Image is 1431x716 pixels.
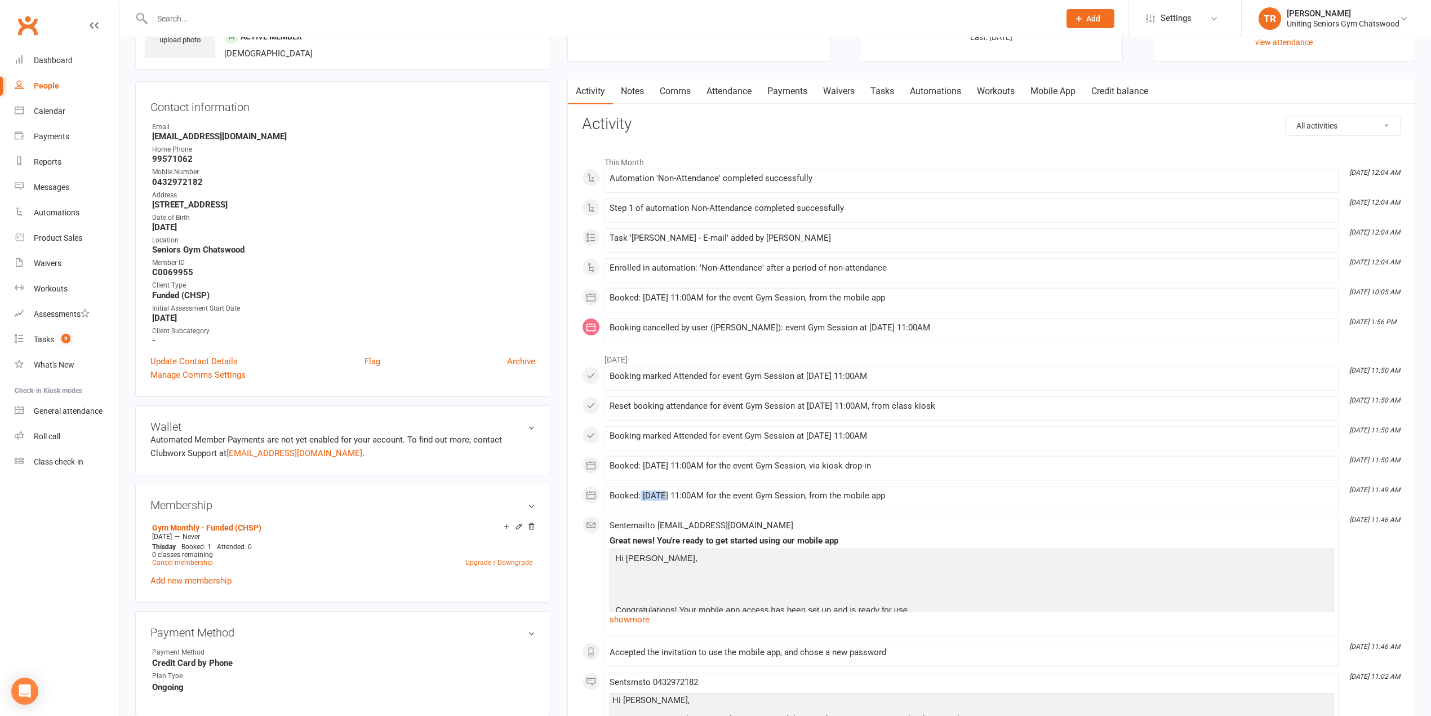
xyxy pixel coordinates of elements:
[15,449,119,475] a: Class kiosk mode
[152,177,535,187] strong: 0432972182
[152,647,245,658] div: Payment Method
[34,157,61,166] div: Reports
[152,559,213,567] a: Cancel membership
[34,208,79,217] div: Automations
[610,461,1334,471] div: Booked: [DATE] 11:00AM for the event Gym Session, via kiosk drop-in
[1349,258,1400,266] i: [DATE] 12:04 AM
[15,200,119,226] a: Automations
[226,448,362,458] a: [EMAIL_ADDRESS][DOMAIN_NAME]
[152,235,535,246] div: Location
[759,78,815,104] a: Payments
[1349,516,1400,524] i: [DATE] 11:46 AM
[582,116,1401,133] h3: Activity
[15,48,119,73] a: Dashboard
[152,122,535,132] div: Email
[149,532,535,541] div: —
[34,233,82,242] div: Product Sales
[15,124,119,149] a: Payments
[34,81,59,90] div: People
[610,431,1334,441] div: Booking marked Attended for event Gym Session at [DATE] 11:00AM
[149,11,1052,26] input: Search...
[465,559,532,567] a: Upgrade / Downgrade
[863,78,902,104] a: Tasks
[150,368,246,382] a: Manage Comms Settings
[152,290,535,300] strong: Funded (CHSP)
[150,435,502,458] no-payment-system: Automated Member Payments are not yet enabled for your account. To find out more, contact Clubwor...
[152,658,535,668] strong: Credit Card by Phone
[34,432,60,441] div: Roll call
[15,226,119,251] a: Product Sales
[612,551,1331,568] p: Hi [PERSON_NAME],
[15,424,119,449] a: Roll call
[1349,366,1400,374] i: [DATE] 11:50 AM
[217,543,252,551] span: Attended: 0
[150,421,535,433] h3: Wallet
[610,372,1334,381] div: Booking marked Attended for event Gym Session at [DATE] 11:00AM
[1349,456,1400,464] i: [DATE] 11:50 AM
[15,175,119,200] a: Messages
[152,131,535,142] strong: [EMAIL_ADDRESS][DOMAIN_NAME]
[652,78,699,104] a: Comms
[224,48,313,59] span: [DEMOGRAPHIC_DATA]
[610,648,1334,657] div: Accepted the invitation to use the mobile app, and chose a new password
[610,233,1334,243] div: Task '[PERSON_NAME] - E-mail' added by [PERSON_NAME]
[152,245,535,255] strong: Seniors Gym Chatswood
[152,682,535,692] strong: Ongoing
[568,78,613,104] a: Activity
[1349,169,1400,176] i: [DATE] 12:04 AM
[610,293,1334,303] div: Booked: [DATE] 11:00AM for the event Gym Session, from the mobile app
[610,491,1334,501] div: Booked: [DATE] 11:00AM for the event Gym Session, from the mobile app
[613,78,652,104] a: Notes
[15,149,119,175] a: Reports
[610,204,1334,213] div: Step 1 of automation Non-Attendance completed successfully
[150,96,535,113] h3: Contact information
[34,335,54,344] div: Tasks
[152,280,535,291] div: Client Type
[61,334,70,343] span: 9
[150,355,238,368] a: Update Contact Details
[152,326,535,337] div: Client Subcategory
[34,259,61,268] div: Waivers
[610,174,1334,183] div: Automation 'Non-Attendance' completed successfully
[1349,318,1396,326] i: [DATE] 1:56 PM
[15,327,119,352] a: Tasks 9
[1083,78,1156,104] a: Credit balance
[152,551,213,559] span: 0 classes remaining
[152,671,245,682] div: Plan Type
[969,78,1023,104] a: Workouts
[11,678,38,705] div: Open Intercom Messenger
[15,73,119,99] a: People
[34,406,103,416] div: General attendance
[902,78,969,104] a: Automations
[181,543,211,551] span: Booked: 1
[149,543,179,551] div: day
[610,401,1334,411] div: Reset booking attendance for event Gym Session at [DATE] 11:00AM, from class kiosk
[507,355,535,368] a: Archive
[15,276,119,302] a: Workouts
[152,144,535,155] div: Home Phone
[152,303,535,314] div: Initial Assessment Start Date
[152,200,535,210] strong: [STREET_ADDRESS]
[34,56,73,65] div: Dashboard
[1349,426,1400,434] i: [DATE] 11:50 AM
[150,499,535,511] h3: Membership
[1255,38,1313,47] a: view attendance
[150,576,232,586] a: Add new membership
[1287,8,1399,19] div: [PERSON_NAME]
[34,310,90,319] div: Assessments
[1287,19,1399,29] div: Uniting Seniors Gym Chatswood
[610,612,1334,627] a: show more
[34,132,69,141] div: Payments
[1161,6,1192,31] span: Settings
[152,523,261,532] a: Gym Monthly - Funded (CHSP)
[34,360,74,369] div: What's New
[15,99,119,124] a: Calendar
[365,355,380,368] a: Flag
[34,107,65,116] div: Calendar
[15,352,119,378] a: What's New
[610,520,793,531] span: Sent email to [EMAIL_ADDRESS][DOMAIN_NAME]
[582,151,1401,169] li: This Month
[610,536,1334,546] div: Great news! You're ready to get started using our mobile app
[610,263,1334,273] div: Enrolled in automation: 'Non-Attendance' after a period of non-attendance
[1349,198,1400,206] i: [DATE] 12:04 AM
